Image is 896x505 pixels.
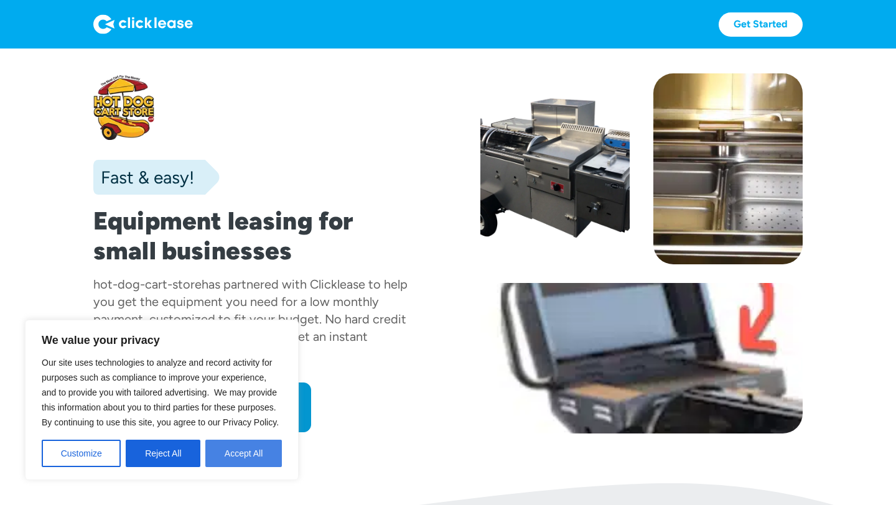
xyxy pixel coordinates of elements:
[25,320,299,480] div: We value your privacy
[42,358,279,427] span: Our site uses technologies to analyze and record activity for purposes such as compliance to impr...
[93,14,193,34] img: Logo
[719,12,803,37] a: Get Started
[93,277,202,292] div: hot-dog-cart-store
[126,440,200,467] button: Reject All
[42,333,282,348] p: We value your privacy
[93,165,194,190] div: Fast & easy!
[205,440,282,467] button: Accept All
[42,440,121,467] button: Customize
[93,206,416,266] h1: Equipment leasing for small businesses
[93,277,408,361] div: has partnered with Clicklease to help you get the equipment you need for a low monthly payment, c...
